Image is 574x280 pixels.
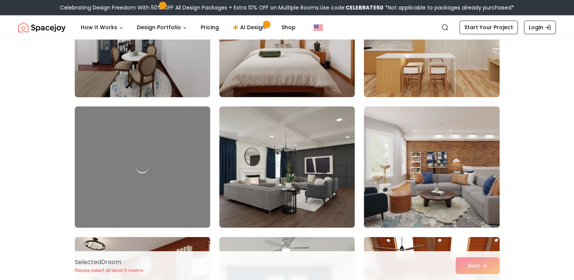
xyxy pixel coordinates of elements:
img: Room room-23 [219,106,355,228]
span: *Not applicable to packages already purchased* [384,4,514,11]
nav: Global [18,15,556,39]
img: United States [314,23,323,32]
button: How It Works [75,20,129,35]
a: Pricing [195,20,225,35]
a: Shop [275,20,302,35]
p: Please select at least 5 rooms [75,267,143,274]
img: Spacejoy Logo [18,20,66,35]
a: Start Your Project [459,20,518,34]
span: Use code: [320,4,384,11]
a: Spacejoy [18,20,66,35]
p: Selected 0 room [75,258,143,267]
img: Room room-24 [364,106,499,228]
button: Design Portfolio [131,20,193,35]
a: Login [524,20,556,34]
a: AI Design [226,20,274,35]
b: CELEBRATE50 [346,4,384,11]
div: Celebrating Design Freedom With 50% OFF All Design Packages + Extra 10% OFF on Multiple Rooms. [60,4,514,11]
nav: Main [75,20,302,35]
